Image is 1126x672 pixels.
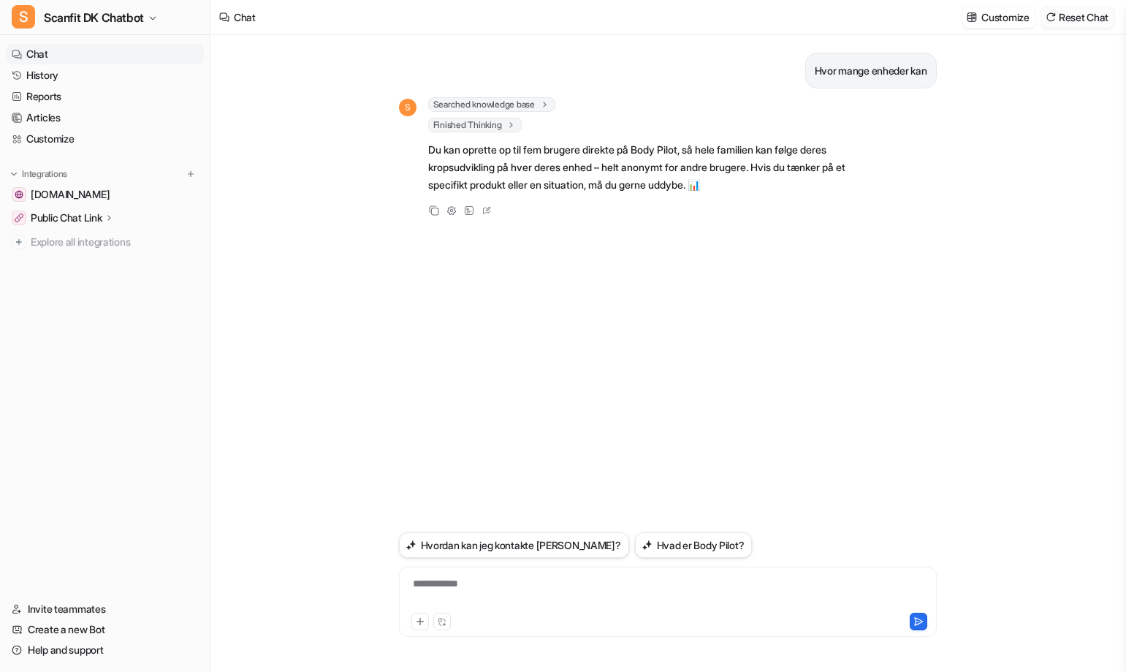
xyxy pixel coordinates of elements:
button: Customize [962,7,1035,28]
a: Articles [6,107,204,128]
img: reset [1046,12,1056,23]
a: Invite teammates [6,599,204,619]
a: scanfit.dk[DOMAIN_NAME] [6,184,204,205]
span: S [399,99,416,116]
p: Customize [981,10,1029,25]
span: Searched knowledge base [428,97,555,112]
a: Chat [6,44,204,64]
button: Reset Chat [1041,7,1114,28]
a: Explore all integrations [6,232,204,252]
img: menu_add.svg [186,169,196,179]
p: Hvor mange enheder kan [815,62,927,80]
img: expand menu [9,169,19,179]
img: explore all integrations [12,235,26,249]
a: Customize [6,129,204,149]
a: History [6,65,204,86]
span: Explore all integrations [31,230,198,254]
p: Integrations [22,168,67,180]
span: S [12,5,35,29]
span: [DOMAIN_NAME] [31,187,110,202]
span: Scanfit DK Chatbot [44,7,144,28]
div: Chat [234,10,256,25]
img: scanfit.dk [15,190,23,199]
a: Reports [6,86,204,107]
button: Hvad er Body Pilot? [635,532,753,558]
button: Integrations [6,167,72,181]
img: customize [967,12,977,23]
a: Create a new Bot [6,619,204,640]
button: Hvordan kan jeg kontakte [PERSON_NAME]? [399,532,629,558]
p: Du kan oprette op til fem brugere direkte på Body Pilot, så hele familien kan følge deres kropsud... [428,141,856,194]
img: Public Chat Link [15,214,23,222]
a: Help and support [6,640,204,660]
p: Public Chat Link [31,211,102,225]
span: Finished Thinking [428,118,522,132]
